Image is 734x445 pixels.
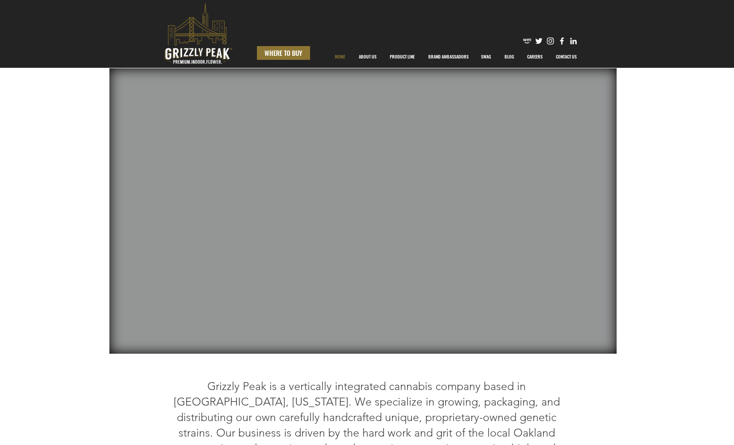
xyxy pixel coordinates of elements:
a: CAREERS [520,46,549,68]
div: BRAND AMBASSADORS [422,46,474,68]
nav: Site [328,46,584,68]
img: Twitter [534,36,544,46]
a: BLOG [498,46,520,68]
img: weedmaps [523,36,532,46]
p: CONTACT US [551,46,581,68]
ul: Social Bar [523,36,578,46]
p: BLOG [500,46,519,68]
p: PRODUCT LINE [385,46,419,68]
img: Likedin [569,36,578,46]
p: SWAG [477,46,496,68]
a: WHERE TO BUY [257,46,310,60]
p: ABOUT US [354,46,381,68]
p: HOME [330,46,350,68]
img: Facebook [557,36,567,46]
span: WHERE TO BUY [264,48,302,58]
a: PRODUCT LINE [383,46,422,68]
a: ABOUT US [352,46,383,68]
img: Instagram [546,36,555,46]
svg: premium-indoor-flower [165,3,232,64]
p: CAREERS [523,46,547,68]
a: SWAG [474,46,498,68]
a: HOME [328,46,352,68]
a: CONTACT US [549,46,584,68]
p: BRAND AMBASSADORS [424,46,473,68]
